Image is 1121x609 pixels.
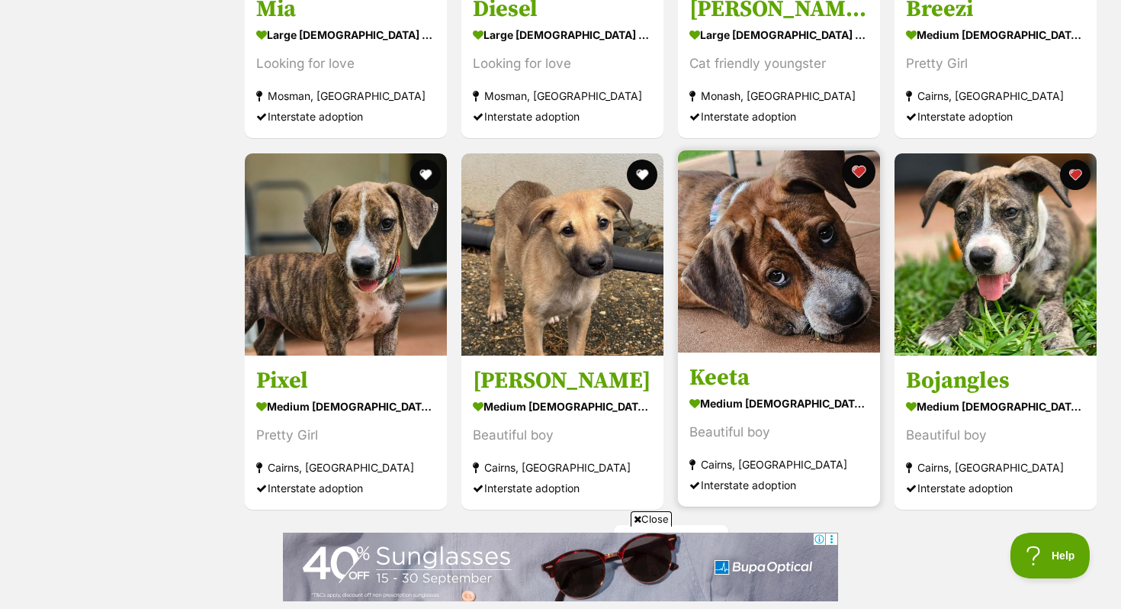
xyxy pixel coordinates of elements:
div: medium [DEMOGRAPHIC_DATA] Dog [473,395,652,417]
div: Cairns, [GEOGRAPHIC_DATA] [689,454,869,475]
button: favourite [1060,159,1090,190]
div: Interstate adoption [689,107,869,127]
div: Beautiful boy [906,425,1085,446]
img: Keeta [678,150,880,353]
iframe: Advertisement [283,533,838,601]
div: Beautiful boy [473,425,652,446]
div: Monash, [GEOGRAPHIC_DATA] [689,86,869,107]
div: Interstate adoption [906,107,1085,127]
div: Looking for love [473,54,652,75]
button: favourite [627,159,657,190]
div: Cairns, [GEOGRAPHIC_DATA] [906,86,1085,107]
span: Close [631,511,672,527]
div: Pretty Girl [906,54,1085,75]
div: Interstate adoption [473,107,652,127]
a: Keeta medium [DEMOGRAPHIC_DATA] Dog Beautiful boy Cairns, [GEOGRAPHIC_DATA] Interstate adoption f... [678,352,880,507]
div: Cairns, [GEOGRAPHIC_DATA] [473,457,652,478]
div: medium [DEMOGRAPHIC_DATA] Dog [906,395,1085,417]
div: Cairns, [GEOGRAPHIC_DATA] [256,457,435,478]
div: Interstate adoption [906,478,1085,498]
div: medium [DEMOGRAPHIC_DATA] Dog [689,392,869,414]
h3: Keeta [689,363,869,392]
iframe: Help Scout Beacon - Open [1010,533,1090,578]
div: Interstate adoption [256,107,435,127]
button: favourite [842,155,875,188]
a: Bojangles medium [DEMOGRAPHIC_DATA] Dog Beautiful boy Cairns, [GEOGRAPHIC_DATA] Interstate adopti... [895,355,1097,510]
div: Cat friendly youngster [689,54,869,75]
a: Pixel medium [DEMOGRAPHIC_DATA] Dog Pretty Girl Cairns, [GEOGRAPHIC_DATA] Interstate adoption fav... [245,355,447,510]
h3: Pixel [256,366,435,395]
img: Lawson [461,153,663,356]
div: medium [DEMOGRAPHIC_DATA] Dog [906,24,1085,47]
div: Mosman, [GEOGRAPHIC_DATA] [256,86,435,107]
h3: [PERSON_NAME] [473,366,652,395]
div: large [DEMOGRAPHIC_DATA] Dog [473,24,652,47]
div: medium [DEMOGRAPHIC_DATA] Dog [256,395,435,417]
img: Bojangles [895,153,1097,356]
div: Interstate adoption [473,478,652,498]
div: Pretty Girl [256,425,435,446]
h3: Bojangles [906,366,1085,395]
div: Interstate adoption [256,478,435,498]
div: Mosman, [GEOGRAPHIC_DATA] [473,86,652,107]
a: [PERSON_NAME] medium [DEMOGRAPHIC_DATA] Dog Beautiful boy Cairns, [GEOGRAPHIC_DATA] Interstate ad... [461,355,663,510]
img: Pixel [245,153,447,356]
div: large [DEMOGRAPHIC_DATA] Dog [689,24,869,47]
nav: Pagination [243,525,1098,562]
div: Looking for love [256,54,435,75]
div: Beautiful boy [689,422,869,443]
div: Cairns, [GEOGRAPHIC_DATA] [906,457,1085,478]
div: Interstate adoption [689,475,869,495]
button: favourite [410,159,441,190]
div: large [DEMOGRAPHIC_DATA] Dog [256,24,435,47]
